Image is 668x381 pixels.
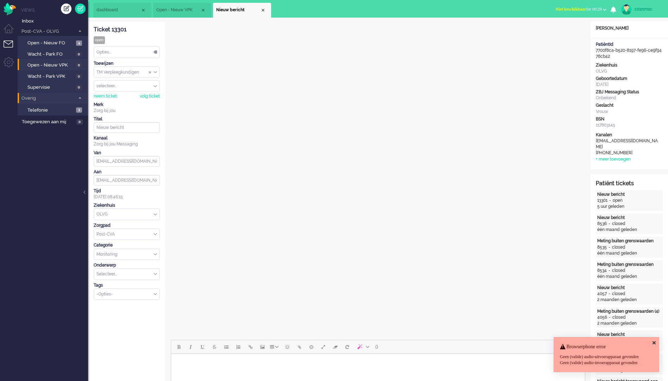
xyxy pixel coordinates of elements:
[612,268,625,274] div: closed
[27,84,74,91] span: Supervisie
[22,18,88,25] span: Inbox
[596,82,663,88] div: [DATE]
[76,119,83,125] span: 0
[597,204,661,210] div: 5 uur geleden
[597,192,661,198] div: Nieuw bericht
[607,291,612,297] div: -
[612,291,625,297] div: closed
[607,244,612,250] div: -
[597,308,661,314] div: Meting buiten grenswaarden (4)
[596,89,663,95] div: ZBJ Messaging Status
[20,28,75,35] span: Post-CVA - OLVG
[597,314,607,320] div: 4056
[20,106,87,114] a: Telefonie 3
[256,341,268,353] button: Insert/edit image
[4,3,16,15] img: flow_omnibird.svg
[596,138,659,150] div: [EMAIL_ADDRESS][DOMAIN_NAME]
[76,85,82,90] span: 0
[613,198,623,204] div: open
[620,4,661,15] a: crisnmsc
[76,52,82,57] span: 0
[597,198,607,204] div: 13301
[4,40,19,56] li: Tickets menu
[612,221,625,227] div: closed
[76,40,82,46] span: 4
[612,244,625,250] div: closed
[591,42,668,60] div: 7700f8ca-b520-8197-fe96-ce9f9478cb42
[596,76,663,82] div: Geboortedatum
[20,17,88,25] a: Inbox
[213,3,271,18] li: 13301
[329,341,341,353] button: Clear formatting
[156,7,200,13] span: Open - Nieuw VPK
[93,3,151,18] li: Dashboard
[94,36,105,44] div: open
[96,7,141,13] span: dashboard
[551,4,611,14] button: Niet beschikbaarfor 00:29
[141,7,146,13] div: Close tab
[94,202,160,208] div: Ziekenhuis
[612,314,626,320] div: closed
[556,7,602,12] span: for 00:29
[153,3,211,18] li: View
[27,51,74,58] span: Wacht - Park FO
[597,285,661,291] div: Nieuw bericht
[597,320,661,326] div: 2 maanden geleden
[232,341,244,353] button: Numbered list
[607,221,612,227] div: -
[596,102,663,108] div: Geslacht
[61,4,71,14] div: Creëer ticket
[76,63,82,68] span: 0
[94,150,160,156] div: Van
[94,282,160,288] div: Tags
[591,25,668,31] div: [PERSON_NAME]
[597,215,661,221] div: Nieuw bericht
[317,341,329,353] button: Fullscreen
[260,7,266,13] div: Close tab
[596,156,631,162] div: + meer toevoegen
[196,341,208,353] button: Underline
[75,4,86,14] a: Quick Ticket
[596,116,663,122] div: BSN
[140,93,160,99] div: volg ticket
[20,118,88,125] a: Toegewezen aan mij 0
[551,2,611,18] li: Niet beschikbaarfor 00:29
[607,198,613,204] div: -
[597,250,661,256] div: één maand geleden
[20,39,87,46] a: Open - Nieuw FO 4
[94,262,160,268] div: Onderwerp
[281,341,293,353] button: Emoticons
[597,227,661,233] div: één maand geleden
[20,83,87,91] a: Supervisie 0
[556,7,586,12] span: Niet beschikbaar
[94,141,160,147] div: Zorg bij jou Messaging
[20,95,75,102] span: Overig
[27,40,74,46] span: Open - Nieuw FO
[305,341,317,353] button: Delay message
[94,116,160,122] div: Titel
[220,341,232,353] button: Bullet list
[94,188,160,200] div: [DATE] 08:46:15
[597,244,607,250] div: 8535
[607,268,612,274] div: -
[635,6,661,13] div: crisnmsc
[27,62,74,69] span: Open - Nieuw VPK
[597,297,661,303] div: 2 maanden geleden
[596,150,659,156] div: [PHONE_NUMBER]
[94,288,160,300] div: Select Tags
[20,72,87,80] a: Wacht - Park VPK 0
[4,57,19,73] li: Admin menu
[94,188,160,194] div: Tijd
[94,169,160,175] div: Aan
[596,42,663,48] div: PatiëntId
[596,132,663,138] div: Kanalen
[244,341,256,353] button: Insert/edit link
[597,268,607,274] div: 8534
[94,108,160,114] div: Zorg bij jou
[22,119,74,125] span: Toegewezen aan mij
[20,61,87,69] a: Open - Nieuw VPK 0
[20,50,87,58] a: Wacht - Park FO 0
[560,354,653,366] div: Geen (valide) audio-uitvoerapparaat gevonden Geen (valide) audio-invoerapparaat gevonden
[94,80,160,92] div: Assign User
